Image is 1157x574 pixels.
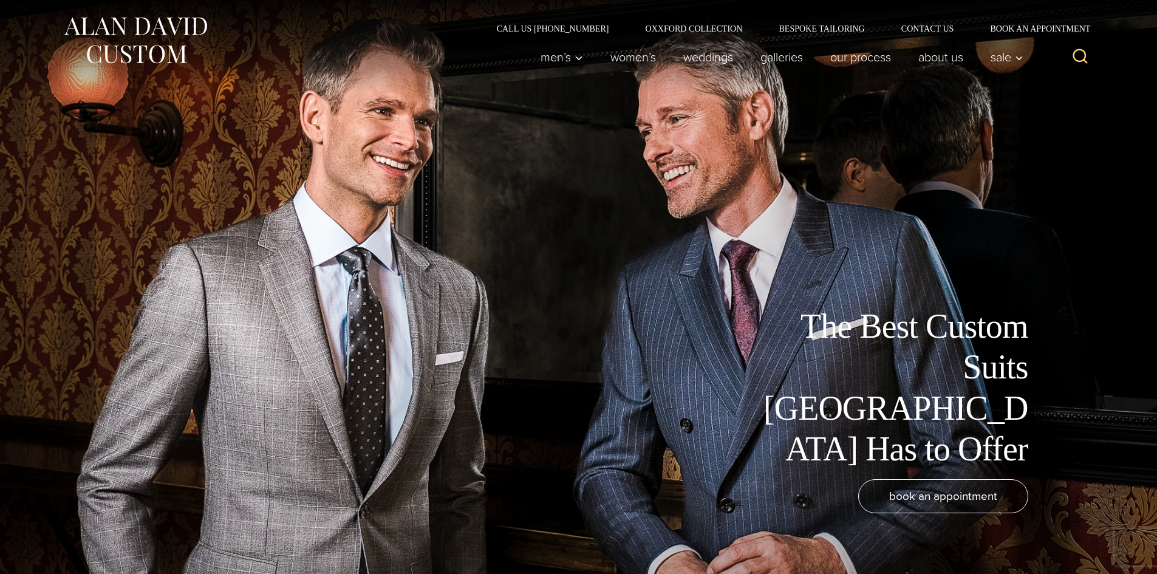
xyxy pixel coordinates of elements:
[541,51,583,63] span: Men’s
[858,479,1028,513] a: book an appointment
[479,24,627,33] a: Call Us [PHONE_NUMBER]
[991,51,1023,63] span: Sale
[1066,43,1095,72] button: View Search Form
[746,45,816,69] a: Galleries
[627,24,760,33] a: Oxxford Collection
[527,45,1029,69] nav: Primary Navigation
[889,487,997,505] span: book an appointment
[760,24,882,33] a: Bespoke Tailoring
[883,24,972,33] a: Contact Us
[904,45,977,69] a: About Us
[479,24,1095,33] nav: Secondary Navigation
[972,24,1094,33] a: Book an Appointment
[596,45,669,69] a: Women’s
[669,45,746,69] a: weddings
[816,45,904,69] a: Our Process
[63,13,208,67] img: Alan David Custom
[755,306,1028,470] h1: The Best Custom Suits [GEOGRAPHIC_DATA] Has to Offer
